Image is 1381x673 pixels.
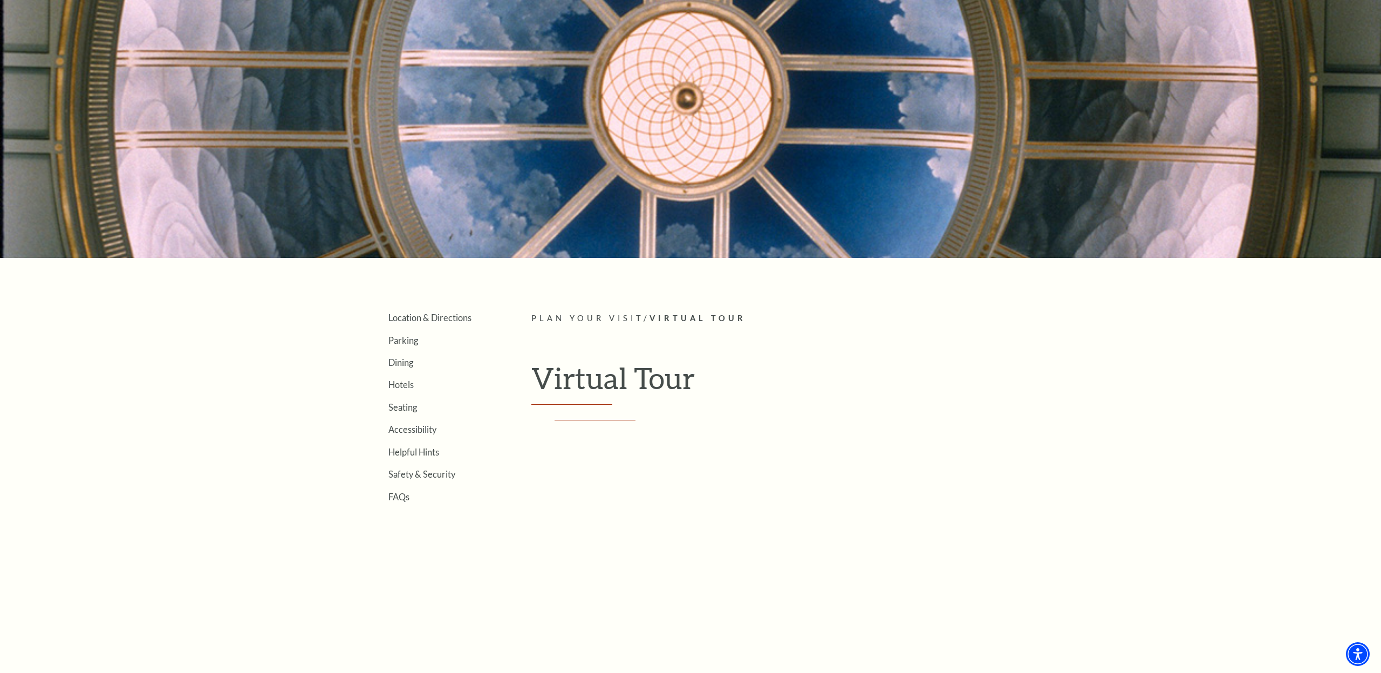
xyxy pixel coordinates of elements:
a: Parking [388,335,418,345]
a: FAQs [388,492,409,502]
a: Hotels [388,379,414,390]
a: Safety & Security [388,469,455,479]
p: / [531,312,1025,325]
div: Accessibility Menu [1346,642,1370,666]
a: Location & Directions [388,312,471,323]
a: Helpful Hints [388,447,439,457]
a: Seating [388,402,417,412]
a: Accessibility [388,424,436,434]
span: Virtual Tour [650,314,746,323]
span: Plan Your Visit [531,314,644,323]
h1: Virtual Tour [531,361,1025,405]
a: Dining [388,357,413,368]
